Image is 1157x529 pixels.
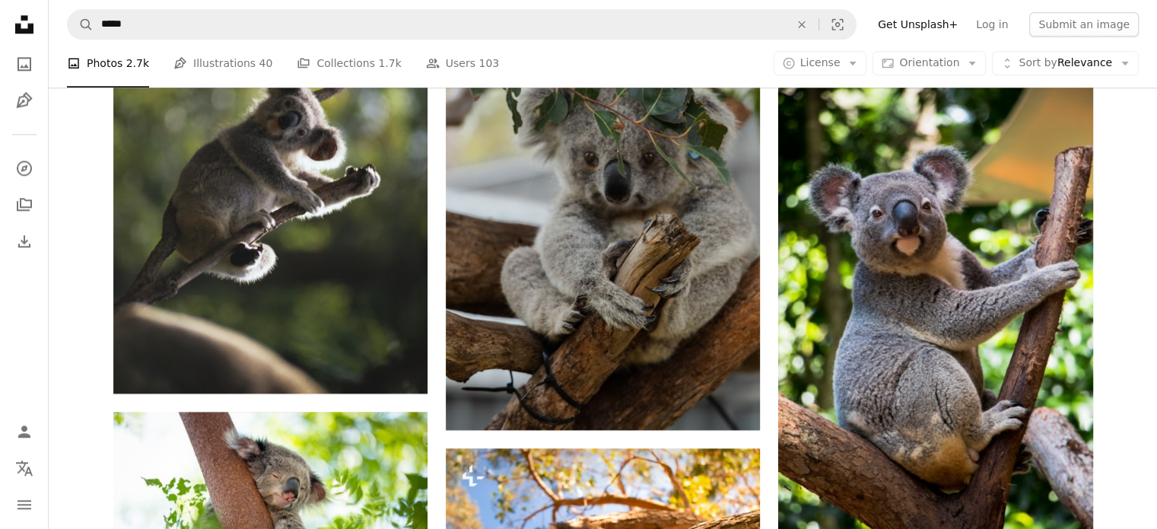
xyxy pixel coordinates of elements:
[774,52,867,76] button: License
[446,187,760,201] a: gray Koala bear sitting on tree
[778,308,1092,321] a: a koala is sitting on a tree branch
[478,56,499,72] span: 103
[9,85,40,116] a: Illustrations
[113,146,428,160] a: a small koala sitting on top of a tree branch
[785,10,818,39] button: Clear
[9,226,40,257] a: Download History
[67,9,857,40] form: Find visuals sitewide
[297,40,401,88] a: Collections 1.7k
[800,57,841,69] span: License
[113,509,428,523] a: koala bear on tree during daytime
[173,40,272,88] a: Illustrations 40
[9,9,40,43] a: Home — Unsplash
[819,10,856,39] button: Visual search
[992,52,1139,76] button: Sort byRelevance
[9,489,40,520] button: Menu
[1019,56,1112,72] span: Relevance
[1029,12,1139,37] button: Submit an image
[873,52,986,76] button: Orientation
[9,453,40,483] button: Language
[9,416,40,447] a: Log in / Sign up
[899,57,959,69] span: Orientation
[9,153,40,183] a: Explore
[9,190,40,220] a: Collections
[1019,57,1057,69] span: Sort by
[426,40,499,88] a: Users 103
[869,12,967,37] a: Get Unsplash+
[378,56,401,72] span: 1.7k
[259,56,273,72] span: 40
[68,10,94,39] button: Search Unsplash
[9,49,40,79] a: Photos
[967,12,1017,37] a: Log in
